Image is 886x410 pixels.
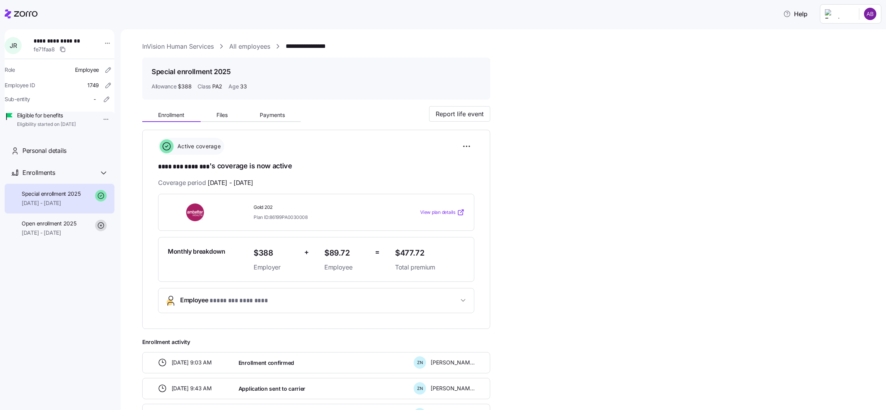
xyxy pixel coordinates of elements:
[240,83,247,90] span: 33
[172,385,212,392] span: [DATE] 9:43 AM
[22,168,55,178] span: Enrollments
[94,95,96,103] span: -
[777,6,814,22] button: Help
[229,42,270,51] a: All employees
[324,263,369,272] span: Employee
[864,8,876,20] img: c6b7e62a50e9d1badab68c8c9b51d0dd
[228,83,239,90] span: Age
[5,95,30,103] span: Sub-entity
[152,83,176,90] span: Allowance
[239,385,305,393] span: Application sent to carrier
[158,112,184,118] span: Enrollment
[254,204,389,211] span: Gold 202
[175,142,221,150] span: Active coverage
[180,295,268,306] span: Employee
[375,247,380,258] span: =
[34,46,55,53] span: fe71faa8
[431,359,475,366] span: [PERSON_NAME]
[17,112,76,119] span: Eligible for benefits
[395,247,465,259] span: $477.72
[158,178,253,188] span: Coverage period
[172,359,212,366] span: [DATE] 9:03 AM
[429,106,490,122] button: Report life event
[254,214,308,220] span: Plan ID: 86199PA0030008
[142,338,490,346] span: Enrollment activity
[212,83,222,90] span: PA2
[825,9,853,19] img: Employer logo
[420,209,455,216] span: View plan details
[304,247,309,258] span: +
[5,66,15,74] span: Role
[417,361,423,365] span: Z N
[254,263,298,272] span: Employer
[17,121,76,128] span: Eligibility started on [DATE]
[324,247,369,259] span: $89.72
[395,263,465,272] span: Total premium
[152,67,231,76] h1: Special enrollment 2025
[216,112,228,118] span: Files
[436,109,484,119] span: Report life event
[142,42,214,51] a: InVision Human Services
[158,161,474,172] h1: 's coverage is now active
[22,220,76,227] span: Open enrollment 2025
[168,247,225,256] span: Monthly breakdown
[208,178,253,188] span: [DATE] - [DATE]
[22,199,81,207] span: [DATE] - [DATE]
[178,83,191,90] span: $388
[260,112,285,118] span: Payments
[239,359,294,367] span: Enrollment confirmed
[420,208,465,216] a: View plan details
[431,385,475,392] span: [PERSON_NAME]
[22,190,81,198] span: Special enrollment 2025
[10,42,17,49] span: J R
[168,203,223,221] img: Ambetter
[22,146,66,156] span: Personal details
[22,229,76,237] span: [DATE] - [DATE]
[198,83,211,90] span: Class
[254,247,298,259] span: $388
[5,81,35,89] span: Employee ID
[417,386,423,391] span: Z N
[783,9,808,19] span: Help
[75,66,99,74] span: Employee
[87,81,99,89] span: 1749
